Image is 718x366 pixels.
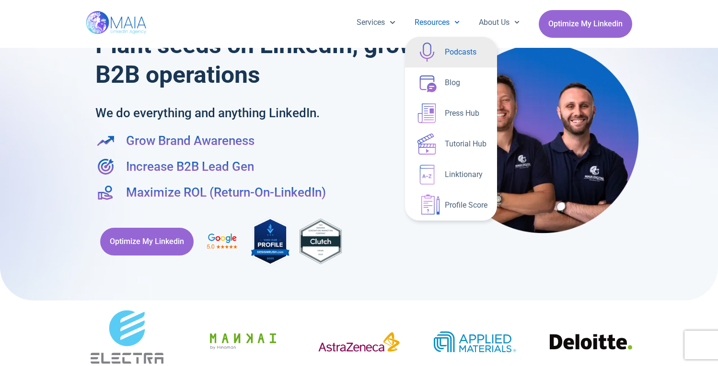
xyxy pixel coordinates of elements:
[347,10,529,35] nav: Menu
[539,10,632,38] a: Optimize My Linkedin
[95,104,412,122] h2: We do everything and anything LinkedIn.
[434,330,516,354] img: applied-materials-logo
[548,15,623,33] span: Optimize My Linkedin
[124,132,255,150] span: Grow Brand Awareness
[100,228,194,255] a: Optimize My Linkedin
[405,10,469,35] a: Resources
[447,43,639,233] img: Maia Digital- Shay & Eli
[434,330,516,357] div: 1 / 19
[469,10,529,35] a: About Us
[251,216,290,267] img: MAIA Digital's rating on DesignRush, the industry-leading B2B Marketplace connecting brands with ...
[405,67,497,98] a: Blog
[405,190,497,221] a: Profile Score
[405,159,497,190] a: Linktionary
[550,333,632,354] div: 2 / 19
[550,333,632,351] img: deloitte-2
[110,233,184,251] span: Optimize My Linkedin
[347,10,405,35] a: Services
[124,157,254,176] span: Increase B2B Lead Gen
[318,332,400,356] div: 19 / 19
[405,37,497,221] ul: Resources
[318,332,400,353] img: Astrazenca
[95,30,475,89] h1: Plant seeds on LinkedIn, grow your B2B operations
[405,37,497,67] a: Podcasts
[124,183,326,201] span: Maximize ROL (Return-On-LinkedIn)
[405,129,497,159] a: Tutorial Hub
[405,98,497,129] a: Press Hub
